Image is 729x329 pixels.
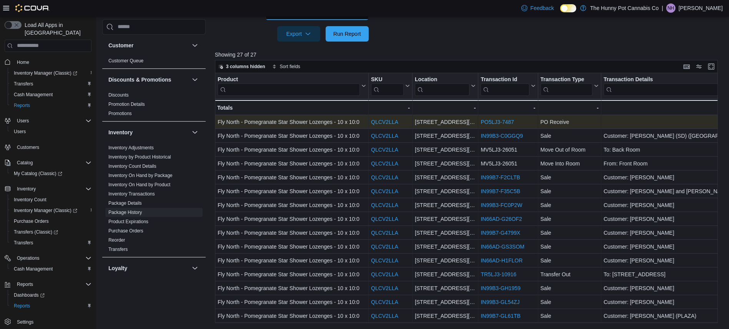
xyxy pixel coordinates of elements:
p: | [662,3,663,13]
a: QLCV2LLA [371,160,398,167]
a: QLCV2LLA [371,202,398,208]
div: [STREET_ADDRESS][PERSON_NAME] [415,159,476,168]
div: Sale [540,311,598,321]
span: Inventory Transactions [108,191,155,197]
a: Inventory Manager (Classic) [8,68,95,78]
div: Transaction Type [540,76,592,83]
button: Transfers [8,78,95,89]
button: Transaction Type [540,76,598,95]
div: Transaction Details [604,76,724,83]
span: Package History [108,209,142,215]
input: Dark Mode [560,4,576,12]
span: Inventory Count [11,195,92,204]
div: [STREET_ADDRESS][PERSON_NAME] [415,145,476,154]
span: Dashboards [14,292,45,298]
div: Sale [540,173,598,182]
span: Settings [17,319,33,325]
a: Transfers (Classic) [11,227,61,237]
a: IN99B3-GL54ZJ [481,299,519,305]
h3: Customer [108,42,133,49]
span: Inventory Count [14,197,47,203]
a: Inventory Manager (Classic) [8,205,95,216]
div: MV5LJ3-26051 [481,159,535,168]
div: Move Into Room [540,159,598,168]
a: Package Details [108,200,142,206]
div: Sale [540,284,598,293]
a: Inventory Count Details [108,164,156,169]
button: Transaction Id [481,76,535,95]
span: Dark Mode [560,12,561,13]
a: Inventory by Product Historical [108,154,171,160]
a: Package History [108,210,142,215]
p: The Hunny Pot Cannabis Co [590,3,659,13]
button: Keyboard shortcuts [682,62,691,71]
div: Location [415,76,470,83]
div: Location [415,76,470,95]
span: Users [14,129,26,135]
a: QLCV2LLA [371,147,398,153]
a: My Catalog (Classic) [8,168,95,179]
span: Transfers [14,81,33,87]
button: Customer [190,41,200,50]
div: [STREET_ADDRESS][PERSON_NAME] [415,284,476,293]
span: Reports [14,102,30,109]
a: Settings [14,317,37,327]
button: Loyalty [108,264,189,272]
div: Sale [540,214,598,224]
div: Fly North - Pomegranate Star Shower Lozenges - 10 x 10:0 [218,256,366,265]
span: Reports [11,301,92,311]
a: Dashboards [11,291,48,300]
div: Transfer Out [540,270,598,279]
button: Display options [694,62,704,71]
span: Inventory Manager (Classic) [11,206,92,215]
span: Settings [14,317,92,326]
button: Product [218,76,366,95]
button: Location [415,76,476,95]
div: Inventory [102,143,206,257]
button: Customers [2,142,95,153]
a: IN99B7-GL61TB [481,313,521,319]
span: Purchase Orders [108,228,143,234]
div: Sale [540,297,598,307]
a: QLCV2LLA [371,188,398,194]
button: Catalog [14,158,36,167]
div: [STREET_ADDRESS][PERSON_NAME] [415,297,476,307]
button: Users [14,116,32,125]
a: Cash Management [11,264,56,274]
div: [STREET_ADDRESS][PERSON_NAME] [415,187,476,196]
span: Home [17,59,29,65]
span: Cash Management [14,266,53,272]
div: Fly North - Pomegranate Star Shower Lozenges - 10 x 10:0 [218,145,366,154]
div: Transaction Details [604,76,724,95]
div: Fly North - Pomegranate Star Shower Lozenges - 10 x 10:0 [218,159,366,168]
span: Inventory [17,186,36,192]
div: [STREET_ADDRESS][PERSON_NAME] [415,311,476,321]
button: Cash Management [8,264,95,274]
a: QLCV2LLA [371,244,398,250]
button: Customer [108,42,189,49]
button: Enter fullscreen [707,62,716,71]
button: Loyalty [190,264,200,273]
span: Reports [11,101,92,110]
a: Purchase Orders [11,217,52,226]
span: Inventory Manager (Classic) [14,70,77,76]
span: Customer Queue [108,58,143,64]
button: Reports [2,279,95,290]
a: Inventory Adjustments [108,145,154,150]
a: Reports [11,301,33,311]
a: IN99B7-F2CLTB [481,174,520,180]
a: IN99B3-C0GGQ9 [481,133,523,139]
a: QLCV2LLA [371,133,398,139]
button: Reports [8,100,95,111]
button: Inventory [108,129,189,136]
a: QLCV2LLA [371,230,398,236]
span: Transfers [11,79,92,89]
button: Users [2,115,95,126]
span: Transfers [108,246,128,252]
span: Inventory On Hand by Package [108,172,173,179]
span: Purchase Orders [14,218,49,224]
span: Load All Apps in [GEOGRAPHIC_DATA] [22,21,92,37]
div: SKU URL [371,76,404,95]
a: QLCV2LLA [371,257,398,264]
